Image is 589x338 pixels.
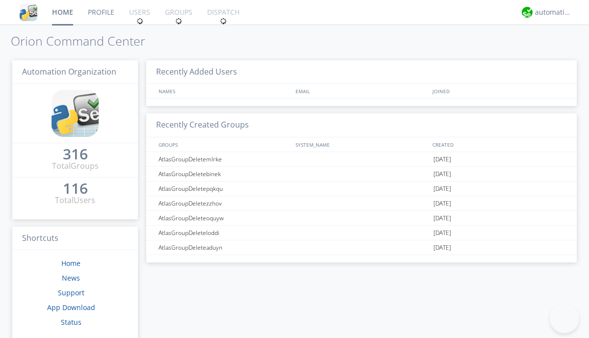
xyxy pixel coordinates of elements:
[156,240,292,255] div: AtlasGroupDeleteaduyn
[433,152,451,167] span: [DATE]
[430,84,567,98] div: JOINED
[156,167,292,181] div: AtlasGroupDeletebinek
[433,182,451,196] span: [DATE]
[61,259,80,268] a: Home
[52,160,99,172] div: Total Groups
[156,211,292,225] div: AtlasGroupDeleteoquyw
[63,149,88,160] a: 316
[220,18,227,25] img: spin.svg
[63,183,88,193] div: 116
[136,18,143,25] img: spin.svg
[63,149,88,159] div: 316
[430,137,567,152] div: CREATED
[146,60,577,84] h3: Recently Added Users
[522,7,533,18] img: d2d01cd9b4174d08988066c6d424eccd
[146,196,577,211] a: AtlasGroupDeletezzhov[DATE]
[63,183,88,195] a: 116
[146,152,577,167] a: AtlasGroupDeletemlrke[DATE]
[156,226,292,240] div: AtlasGroupDeleteloddi
[156,137,291,152] div: GROUPS
[146,240,577,255] a: AtlasGroupDeleteaduyn[DATE]
[433,211,451,226] span: [DATE]
[58,288,84,297] a: Support
[20,3,37,21] img: cddb5a64eb264b2086981ab96f4c1ba7
[433,226,451,240] span: [DATE]
[22,66,116,77] span: Automation Organization
[146,211,577,226] a: AtlasGroupDeleteoquyw[DATE]
[156,182,292,196] div: AtlasGroupDeletepqkqu
[156,84,291,98] div: NAMES
[52,90,99,137] img: cddb5a64eb264b2086981ab96f4c1ba7
[433,196,451,211] span: [DATE]
[156,196,292,210] div: AtlasGroupDeletezzhov
[12,227,138,251] h3: Shortcuts
[175,18,182,25] img: spin.svg
[62,273,80,283] a: News
[156,152,292,166] div: AtlasGroupDeletemlrke
[146,113,577,137] h3: Recently Created Groups
[550,304,579,333] iframe: Toggle Customer Support
[146,226,577,240] a: AtlasGroupDeleteloddi[DATE]
[535,7,572,17] div: automation+atlas
[293,84,430,98] div: EMAIL
[61,317,81,327] a: Status
[47,303,95,312] a: App Download
[433,167,451,182] span: [DATE]
[146,182,577,196] a: AtlasGroupDeletepqkqu[DATE]
[146,167,577,182] a: AtlasGroupDeletebinek[DATE]
[433,240,451,255] span: [DATE]
[55,195,95,206] div: Total Users
[293,137,430,152] div: SYSTEM_NAME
